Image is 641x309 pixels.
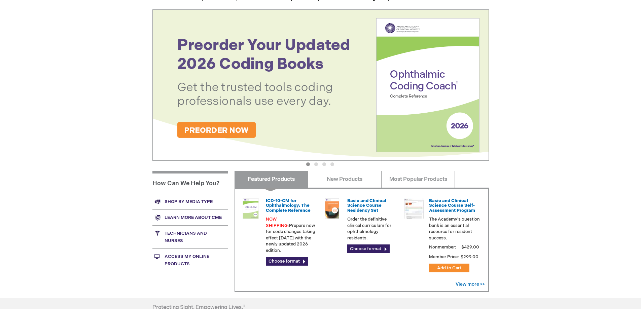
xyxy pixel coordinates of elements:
button: 3 of 4 [322,162,326,166]
img: 0120008u_42.png [241,198,261,219]
p: Prepare now for code changes taking effect [DATE] with the newly updated 2026 edition. [266,216,317,254]
a: View more >> [456,281,485,287]
a: Learn more about CME [152,209,228,225]
p: The Academy's question bank is an essential resource for resident success. [429,216,480,241]
a: Access My Online Products [152,248,228,272]
p: Order the definitive clinical curriculum for ophthalmology residents. [347,216,398,241]
a: Shop by media type [152,194,228,209]
button: 4 of 4 [330,162,334,166]
h1: How Can We Help You? [152,171,228,194]
img: 02850963u_47.png [322,198,342,219]
img: bcscself_20.jpg [404,198,424,219]
a: Basic and Clinical Science Course Self-Assessment Program [429,198,475,213]
a: Choose format [266,257,308,266]
strong: Member Price: [429,254,459,260]
a: Choose format [347,244,390,253]
span: Add to Cart [437,265,461,271]
a: Most Popular Products [381,171,455,188]
strong: Nonmember: [429,243,456,252]
span: $429.00 [460,244,480,250]
a: Technicians and nurses [152,225,228,248]
button: Add to Cart [429,264,469,272]
a: ICD-10-CM for Ophthalmology: The Complete Reference [266,198,311,213]
font: NOW SHIPPING: [266,217,289,228]
button: 2 of 4 [314,162,318,166]
a: Featured Products [235,171,308,188]
a: Basic and Clinical Science Course Residency Set [347,198,386,213]
span: $299.00 [460,254,479,260]
a: New Products [308,171,382,188]
button: 1 of 4 [306,162,310,166]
